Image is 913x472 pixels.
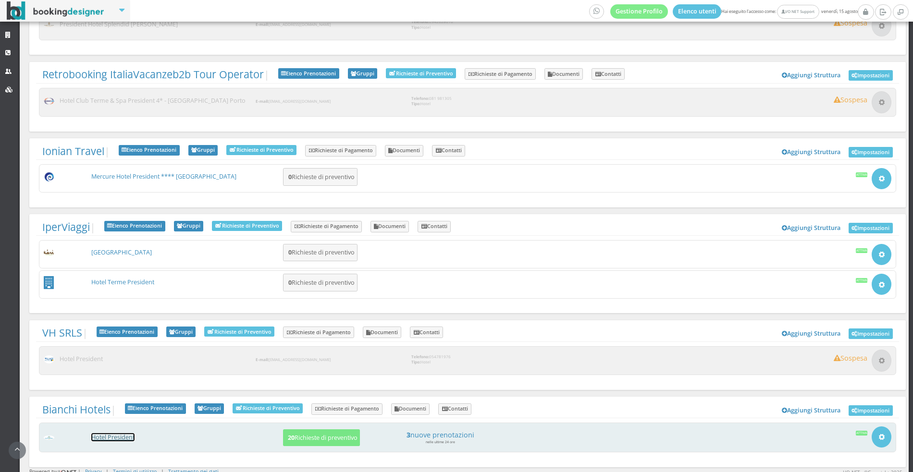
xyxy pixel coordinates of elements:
a: IperViaggi [42,220,90,234]
a: Elenco Prenotazioni [119,145,180,156]
a: Contatti [432,145,465,157]
a: Richieste di Preventivo [233,403,303,413]
strong: Tipo: [411,359,420,364]
img: 30eeacefb21011edad180608f5526cb6_max100.png [44,171,55,182]
a: Gruppi [174,221,204,231]
a: Documenti [363,327,402,338]
span: | [42,327,88,339]
img: 67fb87ee717e11e99d4fa647fc135771_max100.png [44,22,55,27]
a: Bianchi Hotels [42,402,111,416]
h5: Richieste di preventivo [285,279,355,286]
h5: Richieste di preventivo [285,173,355,181]
a: Richieste di Pagamento [305,145,376,157]
a: Gruppi [195,403,224,414]
a: Richieste di Preventivo [204,327,274,337]
b: 20 [288,434,295,442]
a: Hotel Terme President [91,278,154,286]
a: 3nuove prenotazioni [367,431,514,439]
div: 0942628010 Hotel [407,14,563,34]
strong: Tipo: [411,24,420,30]
button: 20Richieste di preventivo [283,429,360,446]
a: Contatti [410,327,443,338]
h3: Hotel President [55,355,250,363]
a: Impostazioni [849,405,893,416]
span: | [42,145,110,157]
b: 0 [288,278,292,287]
a: Contatti [418,221,451,232]
b: 0 [288,173,292,181]
h5: Richieste di preventivo [285,434,358,441]
h4: Sospesa [834,19,867,27]
a: Impostazioni [849,147,893,157]
strong: Tipo: [411,101,420,106]
span: | [42,68,270,81]
h4: Sospesa [834,354,867,362]
div: [EMAIL_ADDRESS][DOMAIN_NAME] [251,17,407,32]
a: Retrobooking ItaliaVacanzeb2b Tour Operator [42,67,264,81]
a: Documenti [385,145,424,157]
a: Richieste di Preventivo [226,145,296,155]
a: Contatti [592,68,625,80]
a: Gruppi [166,327,196,337]
h4: nuove prenotazioni [367,431,514,439]
h5: Richieste di preventivo [285,249,355,256]
span: Hai eseguito l'accesso come: venerdì, 15 agosto [589,4,858,19]
a: Richieste di Preventivo [386,68,456,78]
strong: E-mail: [256,98,269,104]
img: BookingDesigner.com [7,1,104,20]
a: Aggiungi Struttura [777,327,846,341]
a: Documenti [391,403,430,415]
a: Richieste di Pagamento [311,403,382,415]
strong: E-mail: [256,357,269,362]
a: Ionian Travel [42,144,104,158]
div: 054781976 Hotel [407,350,563,369]
div: 081 981305 Hotel [407,91,563,111]
strong: E-mail: [256,22,269,27]
span: | [42,403,116,416]
a: I/O NET Support [777,5,819,19]
button: 0Richieste di preventivo [283,244,358,262]
small: nelle ultime 24 ore [426,440,455,444]
div: Attiva [856,278,868,283]
a: Contatti [438,403,471,415]
h4: Sospesa [834,96,867,104]
a: Aggiungi Struttura [777,403,846,418]
div: [EMAIL_ADDRESS][DOMAIN_NAME] [251,94,407,109]
a: [GEOGRAPHIC_DATA] [91,248,152,256]
a: Gruppi [188,145,218,156]
div: Attiva [856,431,868,436]
a: Gestione Profilo [610,4,668,19]
a: Elenco Prenotazioni [125,403,186,414]
a: Aggiungi Struttura [777,221,846,235]
a: Richieste di Preventivo [212,221,282,231]
a: Impostazioni [849,70,893,81]
a: Impostazioni [849,328,893,339]
a: Elenco utenti [673,4,722,19]
a: Richieste di Pagamento [291,221,362,232]
a: Aggiungi Struttura [777,68,846,83]
h3: President Hotel Splendid [PERSON_NAME] [55,20,250,29]
img: 1ace48a9753511ecada10a069e529790_max100.png [44,355,55,363]
img: da2a24d07d3611ed9c9d0608f5526cb6_max100.png [44,436,55,440]
a: Documenti [544,68,583,80]
a: Aggiungi Struttura [777,145,846,159]
div: Attiva [856,248,868,253]
span: | [42,221,96,233]
strong: 3 [407,430,410,439]
a: Gruppi [348,68,378,79]
strong: Telefono: [411,96,429,101]
img: 2b34b093a17f11eda6380a76f2f6ea40_max100.png [44,249,55,256]
h3: Hotel Club Terme & Spa President 4* - [GEOGRAPHIC_DATA] Porto [55,97,250,105]
a: VH SRLS [42,326,82,339]
a: Documenti [370,221,409,232]
button: 0Richieste di preventivo [283,274,358,291]
a: Elenco Prenotazioni [104,221,165,231]
div: Attiva [856,172,868,177]
a: Richieste di Pagamento [283,327,354,338]
div: [EMAIL_ADDRESS][DOMAIN_NAME] [251,352,407,367]
img: e9ac58f9055e11ebacd8b243231e925d_max100.png [44,97,55,105]
a: Impostazioni [849,223,893,233]
a: Hotel President [91,433,135,441]
b: 0 [288,248,292,256]
a: Elenco Prenotazioni [97,327,158,337]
